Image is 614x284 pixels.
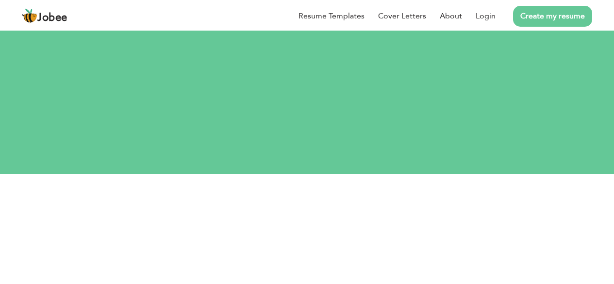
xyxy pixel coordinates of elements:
a: Create my resume [513,6,592,27]
a: Resume Templates [299,10,365,22]
a: Jobee [22,8,67,24]
img: jobee.io [22,8,37,24]
span: Jobee [37,13,67,23]
a: Login [476,10,496,22]
a: Cover Letters [378,10,426,22]
a: About [440,10,462,22]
